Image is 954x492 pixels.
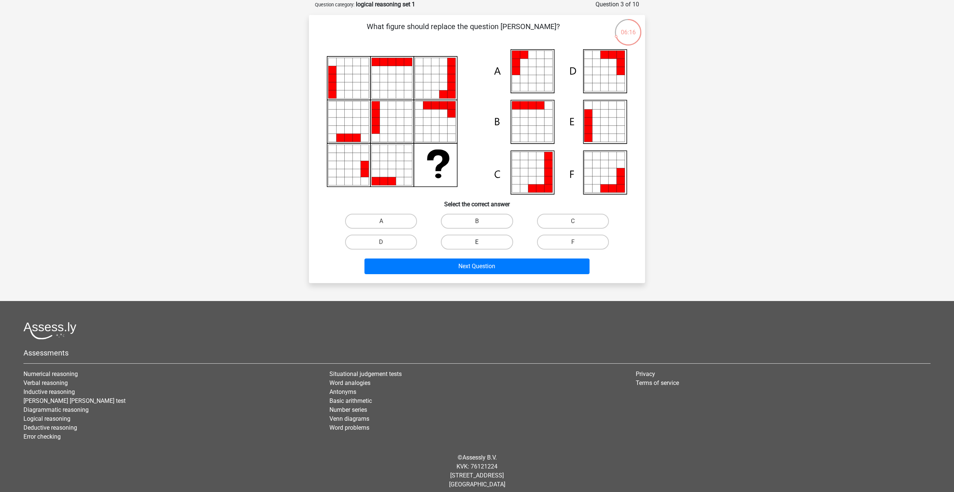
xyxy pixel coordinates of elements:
[636,370,655,377] a: Privacy
[537,214,609,229] label: C
[23,406,89,413] a: Diagrammatic reasoning
[614,18,642,37] div: 06:16
[364,258,590,274] button: Next Question
[441,214,513,229] label: B
[329,379,370,386] a: Word analogies
[329,370,402,377] a: Situational judgement tests
[356,1,415,8] strong: logical reasoning set 1
[345,214,417,229] label: A
[23,370,78,377] a: Numerical reasoning
[23,379,68,386] a: Verbal reasoning
[321,195,633,208] h6: Select the correct answer
[537,235,609,250] label: F
[23,388,75,395] a: Inductive reasoning
[636,379,679,386] a: Terms of service
[329,406,367,413] a: Number series
[329,424,369,431] a: Word problems
[315,2,354,7] small: Question category:
[329,397,372,404] a: Basic arithmetic
[441,235,513,250] label: E
[23,322,76,339] img: Assessly logo
[23,415,70,422] a: Logical reasoning
[23,348,931,357] h5: Assessments
[23,397,126,404] a: [PERSON_NAME] [PERSON_NAME] test
[345,235,417,250] label: D
[462,454,497,461] a: Assessly B.V.
[329,388,356,395] a: Antonyms
[321,21,605,43] p: What figure should replace the question [PERSON_NAME]?
[23,433,61,440] a: Error checking
[329,415,369,422] a: Venn diagrams
[23,424,77,431] a: Deductive reasoning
